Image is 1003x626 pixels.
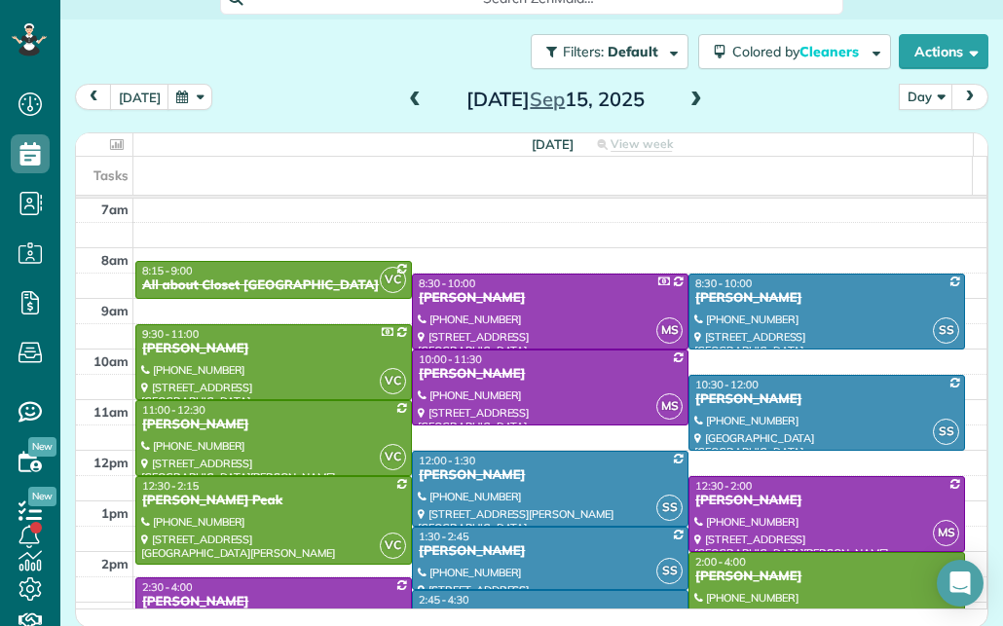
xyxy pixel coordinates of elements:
[531,34,688,69] button: Filters: Default
[93,455,129,470] span: 12pm
[141,298,406,326] div: [STREET_ADDRESS][PERSON_NAME] [GEOGRAPHIC_DATA]
[608,43,659,60] span: Default
[521,34,688,69] a: Filters: Default
[433,89,677,110] h2: [DATE] 15, 2025
[93,404,129,420] span: 11am
[380,533,406,559] span: VC
[101,505,129,521] span: 1pm
[799,43,862,60] span: Cleaners
[695,276,752,290] span: 8:30 - 10:00
[532,136,574,152] span: [DATE]
[695,378,759,391] span: 10:30 - 12:00
[142,264,193,277] span: 8:15 - 9:00
[110,84,169,110] button: [DATE]
[418,366,683,383] div: [PERSON_NAME]
[101,252,129,268] span: 8am
[101,303,129,318] span: 9am
[899,84,953,110] button: Day
[380,267,406,293] span: VC
[732,43,866,60] span: Colored by
[101,202,129,217] span: 7am
[951,84,988,110] button: next
[695,479,752,493] span: 12:30 - 2:00
[380,444,406,470] span: VC
[142,327,199,341] span: 9:30 - 11:00
[418,290,683,307] div: [PERSON_NAME]
[28,487,56,506] span: New
[101,556,129,571] span: 2pm
[933,419,959,445] span: SS
[419,352,482,366] span: 10:00 - 11:30
[656,317,683,344] span: MS
[93,353,129,369] span: 10am
[418,607,683,623] div: [PERSON_NAME]
[937,560,984,607] div: Open Intercom Messenger
[141,341,406,357] div: [PERSON_NAME]
[141,417,406,433] div: [PERSON_NAME]
[419,530,469,543] span: 1:30 - 2:45
[694,569,959,585] div: [PERSON_NAME]
[101,607,129,622] span: 3pm
[656,558,683,584] span: SS
[93,167,129,183] span: Tasks
[530,87,565,111] span: Sep
[75,84,112,110] button: prev
[142,580,193,594] span: 2:30 - 4:00
[656,393,683,420] span: MS
[419,454,475,467] span: 12:00 - 1:30
[419,276,475,290] span: 8:30 - 10:00
[141,277,406,294] div: All about Closet [GEOGRAPHIC_DATA]
[418,543,683,560] div: [PERSON_NAME]
[28,437,56,457] span: New
[141,594,406,610] div: [PERSON_NAME]
[698,34,891,69] button: Colored byCleaners
[695,555,746,569] span: 2:00 - 4:00
[418,467,683,484] div: [PERSON_NAME]
[694,493,959,509] div: [PERSON_NAME]
[933,520,959,546] span: MS
[563,43,604,60] span: Filters:
[933,317,959,344] span: SS
[611,136,673,152] span: View week
[694,290,959,307] div: [PERSON_NAME]
[656,495,683,521] span: SS
[142,403,205,417] span: 11:00 - 12:30
[380,368,406,394] span: VC
[142,479,199,493] span: 12:30 - 2:15
[419,593,469,607] span: 2:45 - 4:30
[899,34,988,69] button: Actions
[694,391,959,408] div: [PERSON_NAME]
[141,493,406,509] div: [PERSON_NAME] Peak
